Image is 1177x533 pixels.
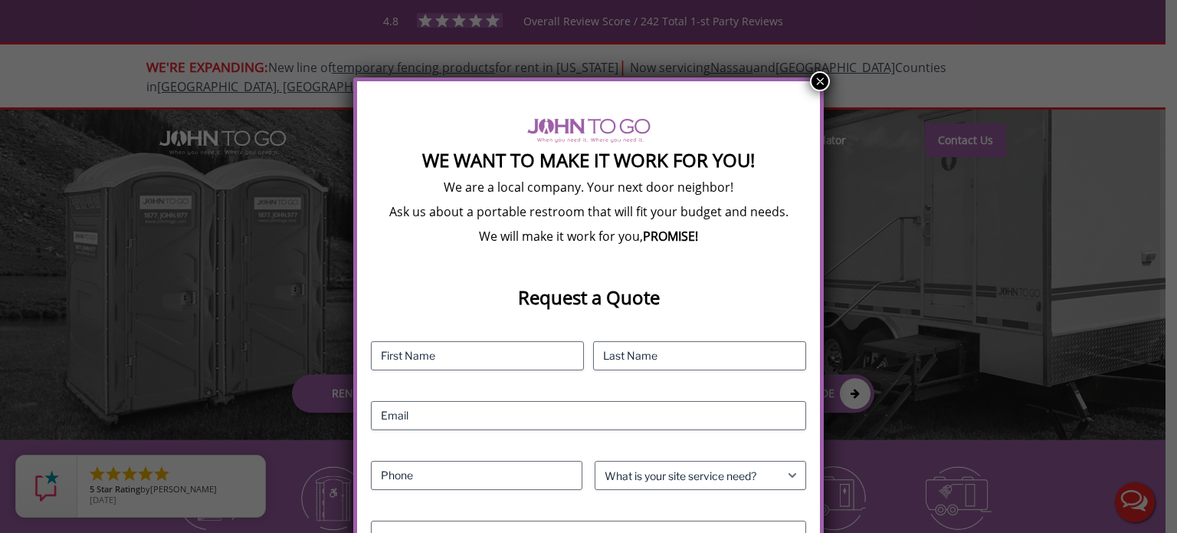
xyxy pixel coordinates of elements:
input: Phone [371,461,582,490]
b: PROMISE! [643,228,698,245]
p: Ask us about a portable restroom that will fit your budget and needs. [371,203,806,220]
p: We are a local company. Your next door neighbor! [371,179,806,196]
strong: Request a Quote [518,285,660,310]
img: logo of viptogo [527,118,651,143]
button: Close [810,71,830,91]
input: Last Name [593,341,806,370]
input: First Name [371,341,584,370]
input: Email [371,401,806,430]
p: We will make it work for you, [371,228,806,245]
strong: We Want To Make It Work For You! [422,147,755,173]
